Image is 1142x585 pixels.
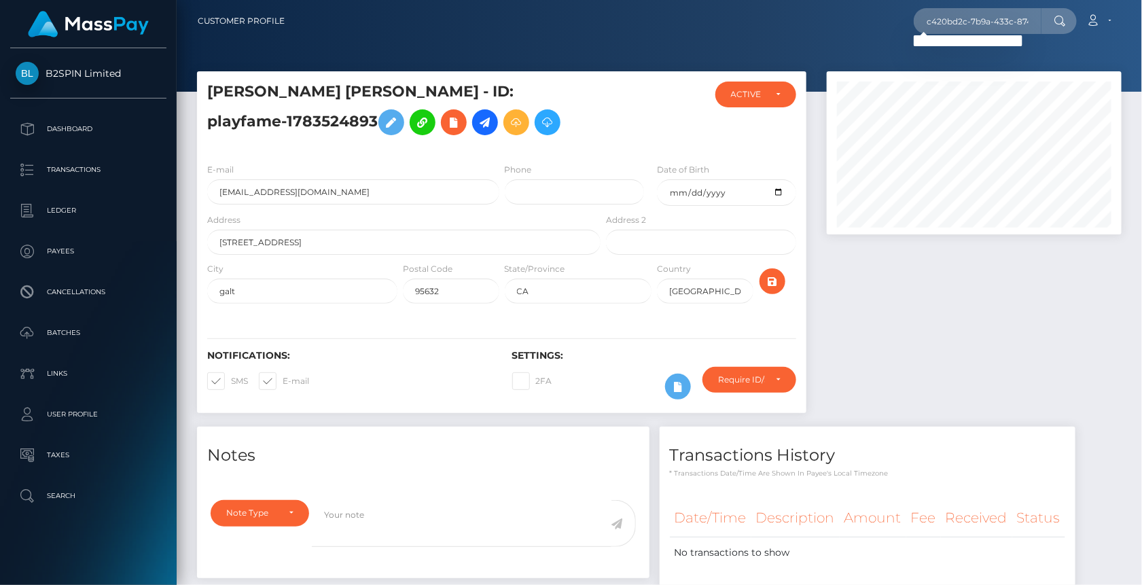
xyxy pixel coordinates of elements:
[472,109,498,135] a: Initiate Payout
[512,350,797,361] h6: Settings:
[16,445,161,465] p: Taxes
[16,404,161,425] p: User Profile
[16,486,161,506] p: Search
[10,194,166,228] a: Ledger
[670,537,1065,568] td: No transactions to show
[10,275,166,309] a: Cancellations
[207,263,224,275] label: City
[207,444,639,467] h4: Notes
[10,153,166,187] a: Transactions
[16,241,161,262] p: Payees
[16,200,161,221] p: Ledger
[16,119,161,139] p: Dashboard
[657,164,709,176] label: Date of Birth
[10,316,166,350] a: Batches
[207,82,593,142] h5: [PERSON_NAME] [PERSON_NAME] - ID: playfame-1783524893
[16,160,161,180] p: Transactions
[207,350,492,361] h6: Notifications:
[10,112,166,146] a: Dashboard
[606,214,646,226] label: Address 2
[211,500,309,526] button: Note Type
[702,367,796,393] button: Require ID/Selfie Verification
[731,89,766,100] div: ACTIVE
[512,372,552,390] label: 2FA
[914,8,1041,34] input: Search...
[718,374,765,385] div: Require ID/Selfie Verification
[715,82,797,107] button: ACTIVE
[751,499,840,537] th: Description
[207,214,240,226] label: Address
[207,372,248,390] label: SMS
[10,397,166,431] a: User Profile
[16,62,39,85] img: B2SPIN Limited
[10,234,166,268] a: Payees
[840,499,906,537] th: Amount
[16,282,161,302] p: Cancellations
[16,364,161,384] p: Links
[657,263,691,275] label: Country
[28,11,149,37] img: MassPay Logo
[10,67,166,79] span: B2SPIN Limited
[906,499,941,537] th: Fee
[670,499,751,537] th: Date/Time
[259,372,309,390] label: E-mail
[10,357,166,391] a: Links
[670,468,1065,478] p: * Transactions date/time are shown in payee's local timezone
[1012,499,1065,537] th: Status
[10,438,166,472] a: Taxes
[16,323,161,343] p: Batches
[941,499,1012,537] th: Received
[505,263,565,275] label: State/Province
[10,479,166,513] a: Search
[670,444,1065,467] h4: Transactions History
[207,164,234,176] label: E-mail
[403,263,452,275] label: Postal Code
[505,164,532,176] label: Phone
[198,7,285,35] a: Customer Profile
[226,508,278,518] div: Note Type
